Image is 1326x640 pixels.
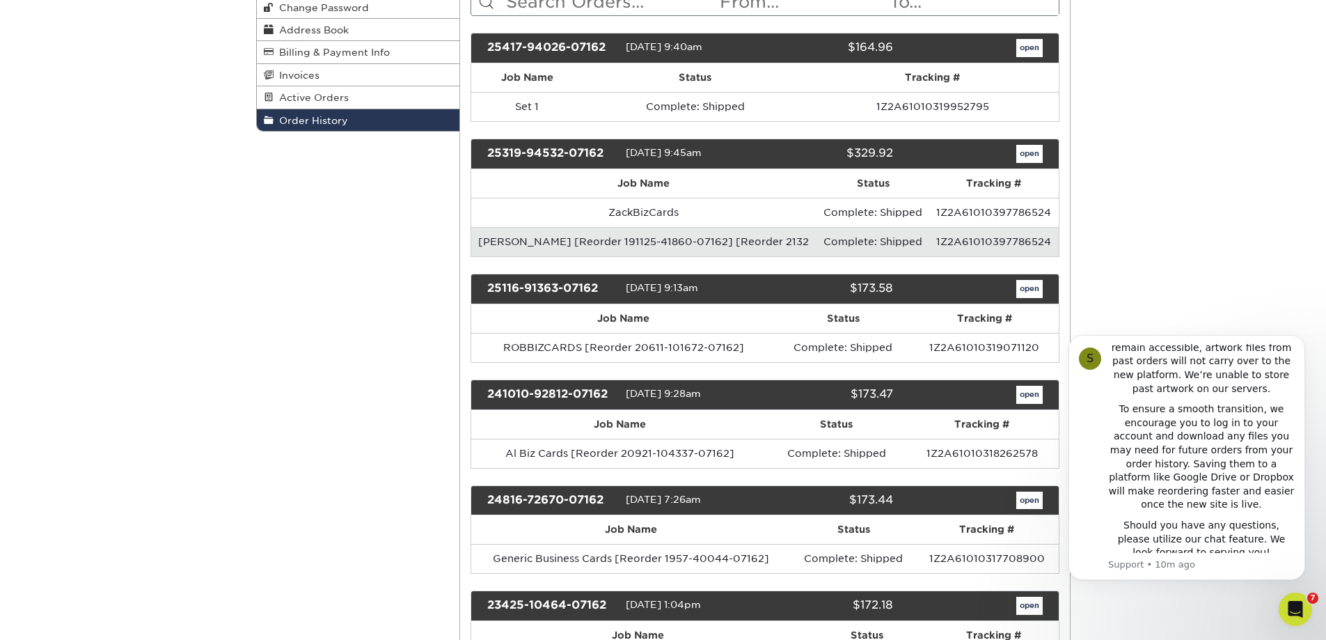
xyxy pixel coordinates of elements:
[755,492,903,510] div: $173.44
[929,169,1058,198] th: Tracking #
[477,280,626,298] div: 25116-91363-07162
[626,147,702,158] span: [DATE] 9:45am
[626,282,698,293] span: [DATE] 9:13am
[257,41,460,63] a: Billing & Payment Info
[471,439,768,468] td: Al Biz Cards [Reorder 20921-104337-07162]
[755,39,903,57] div: $164.96
[791,544,916,573] td: Complete: Shipped
[626,494,701,505] span: [DATE] 7:26am
[274,47,390,58] span: Billing & Payment Info
[1048,314,1326,602] iframe: Intercom notifications message
[477,492,626,510] div: 24816-72670-07162
[477,386,626,404] div: 241010-92812-07162
[1016,492,1043,510] a: open
[274,70,319,81] span: Invoices
[626,600,701,611] span: [DATE] 1:04pm
[1016,39,1043,57] a: open
[257,64,460,86] a: Invoices
[807,63,1058,92] th: Tracking #
[1307,593,1318,604] span: 7
[471,515,791,544] th: Job Name
[3,598,118,635] iframe: Google Customer Reviews
[274,115,348,126] span: Order History
[755,145,903,163] div: $329.92
[906,439,1059,468] td: 1Z2A61010318262578
[929,198,1058,227] td: 1Z2A61010397786524
[915,515,1058,544] th: Tracking #
[929,227,1058,256] td: 1Z2A61010397786524
[257,86,460,109] a: Active Orders
[477,145,626,163] div: 25319-94532-07162
[906,410,1059,439] th: Tracking #
[626,388,701,399] span: [DATE] 9:28am
[274,24,349,36] span: Address Book
[471,304,775,333] th: Job Name
[768,410,906,439] th: Status
[471,169,816,198] th: Job Name
[471,63,583,92] th: Job Name
[274,2,369,13] span: Change Password
[1279,593,1312,626] iframe: Intercom live chat
[1016,597,1043,615] a: open
[910,333,1059,362] td: 1Z2A61010319071120
[471,544,791,573] td: Generic Business Cards [Reorder 1957-40044-07162]
[257,109,460,131] a: Order History
[816,198,929,227] td: Complete: Shipped
[471,410,768,439] th: Job Name
[1016,145,1043,163] a: open
[775,304,910,333] th: Status
[791,515,916,544] th: Status
[755,280,903,298] div: $173.58
[1016,386,1043,404] a: open
[274,92,349,103] span: Active Orders
[583,92,807,121] td: Complete: Shipped
[915,544,1058,573] td: 1Z2A61010317708900
[477,597,626,615] div: 23425-10464-07162
[471,227,816,256] td: [PERSON_NAME] [Reorder 191125-41860-07162] [Reorder 2132
[807,92,1058,121] td: 1Z2A61010319952795
[471,92,583,121] td: Set 1
[755,386,903,404] div: $173.47
[257,19,460,41] a: Address Book
[910,304,1059,333] th: Tracking #
[477,39,626,57] div: 25417-94026-07162
[471,198,816,227] td: ZackBizCards
[775,333,910,362] td: Complete: Shipped
[471,333,775,362] td: ROBBIZCARDS [Reorder 20611-101672-07162]
[768,439,906,468] td: Complete: Shipped
[626,41,702,52] span: [DATE] 9:40am
[755,597,903,615] div: $172.18
[1016,280,1043,298] a: open
[816,169,929,198] th: Status
[816,227,929,256] td: Complete: Shipped
[583,63,807,92] th: Status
